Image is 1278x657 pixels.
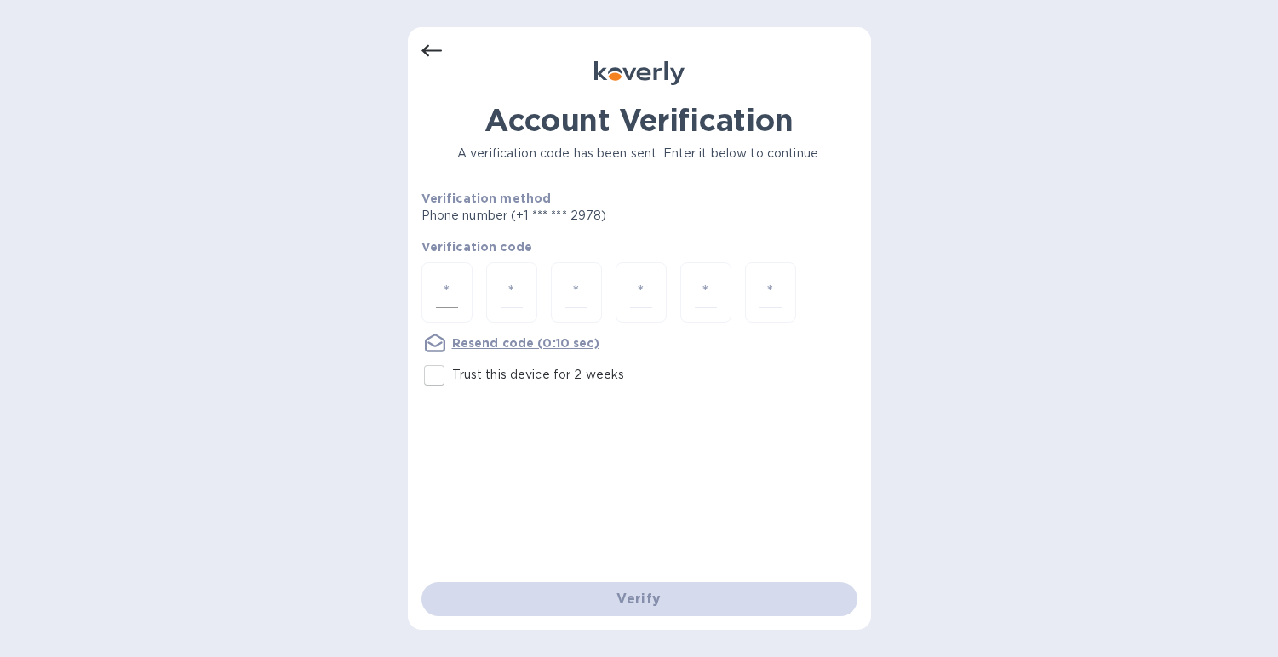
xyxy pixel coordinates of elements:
p: Trust this device for 2 weeks [452,366,625,384]
p: Phone number (+1 *** *** 2978) [421,207,737,225]
p: A verification code has been sent. Enter it below to continue. [421,145,857,163]
u: Resend code (0:10 sec) [452,336,599,350]
b: Verification method [421,191,552,205]
h1: Account Verification [421,102,857,138]
p: Verification code [421,238,857,255]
